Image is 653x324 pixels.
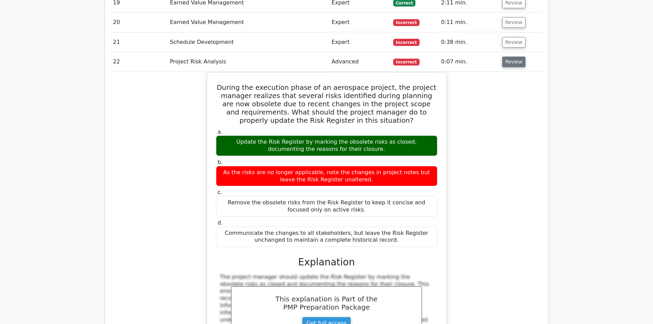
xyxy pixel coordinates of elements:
span: a. [218,129,223,135]
td: 22 [110,52,167,72]
button: Review [502,37,525,48]
span: Incorrect [393,59,420,65]
span: d. [218,219,223,226]
td: Schedule Development [167,33,329,52]
span: b. [218,159,223,165]
td: Advanced [329,52,390,72]
span: Incorrect [393,39,420,46]
div: Update the Risk Register by marking the obsolete risks as closed, documenting the reasons for the... [216,135,437,156]
span: c. [218,189,222,195]
button: Review [502,17,525,28]
h5: During the execution phase of an aerospace project, the project manager realizes that several ris... [215,83,438,124]
td: 21 [110,33,167,52]
div: Remove the obsolete risks from the Risk Register to keep it concise and focused only on active ri... [216,196,437,217]
td: 20 [110,13,167,32]
td: Earned Value Management [167,13,329,32]
td: 0:11 min. [438,13,499,32]
div: As the risks are no longer applicable, note the changes in project notes but leave the Risk Regis... [216,166,437,187]
td: Expert [329,13,390,32]
td: 0:07 min. [438,52,499,72]
td: 0:38 min. [438,33,499,52]
div: Communicate the changes to all stakeholders, but leave the Risk Register unchanged to maintain a ... [216,227,437,247]
td: Expert [329,33,390,52]
span: Incorrect [393,19,420,26]
td: Project Risk Analysis [167,52,329,72]
button: Review [502,57,525,67]
h3: Explanation [220,256,433,268]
